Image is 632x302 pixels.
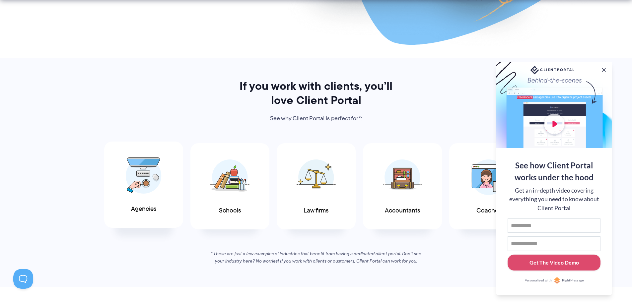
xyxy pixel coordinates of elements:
a: Law firms [277,143,356,230]
img: Personalized with RightMessage [554,277,560,284]
span: RightMessage [562,278,584,283]
iframe: Toggle Customer Support [13,269,33,289]
a: Accountants [363,143,442,230]
a: Schools [190,143,269,230]
span: Coaches [476,207,501,214]
span: Accountants [385,207,420,214]
button: Get The Video Demo [508,255,600,271]
span: Agencies [131,206,156,212]
div: Get an in-depth video covering everything you need to know about Client Portal [508,186,600,212]
a: Agencies [104,142,183,228]
a: Personalized withRightMessage [508,277,600,284]
p: See why Client Portal is perfect for*: [231,114,402,124]
div: Get The Video Demo [529,259,579,267]
span: Schools [219,207,241,214]
div: See how Client Portal works under the hood [508,159,600,183]
h2: If you work with clients, you’ll love Client Portal [231,79,402,107]
em: * These are just a few examples of industries that benefit from having a dedicated client portal.... [211,250,421,264]
span: Law firms [304,207,328,214]
span: Personalized with [525,278,552,283]
a: Coaches [449,143,528,230]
